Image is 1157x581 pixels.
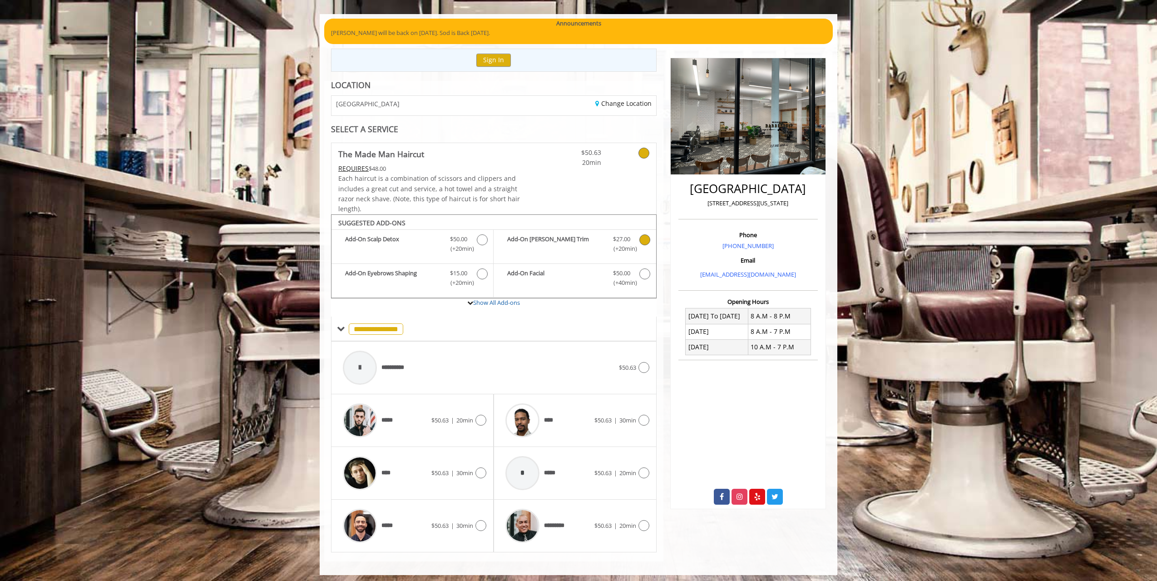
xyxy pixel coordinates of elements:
[507,268,603,288] b: Add-On Facial
[451,469,454,477] span: |
[338,218,405,227] b: SUGGESTED ADD-ONS
[681,257,816,263] h3: Email
[336,100,400,107] span: [GEOGRAPHIC_DATA]
[748,324,811,339] td: 8 A.M - 7 P.M
[619,416,636,424] span: 30min
[681,232,816,238] h3: Phone
[681,199,816,208] p: [STREET_ADDRESS][US_STATE]
[678,298,818,305] h3: Opening Hours
[431,416,449,424] span: $50.63
[700,270,796,278] a: [EMAIL_ADDRESS][DOMAIN_NAME]
[614,469,617,477] span: |
[507,234,603,253] b: Add-On [PERSON_NAME] Trim
[456,469,473,477] span: 30min
[722,242,774,250] a: [PHONE_NUMBER]
[336,234,489,256] label: Add-On Scalp Detox
[345,268,441,288] b: Add-On Eyebrows Shaping
[498,234,651,256] label: Add-On Beard Trim
[608,278,635,288] span: (+40min )
[548,158,601,168] span: 20min
[613,234,630,244] span: $27.00
[338,164,369,173] span: This service needs some Advance to be paid before we block your appointment
[614,521,617,530] span: |
[338,174,520,213] span: Each haircut is a combination of scissors and clippers and includes a great cut and service, a ho...
[456,416,473,424] span: 20min
[450,234,467,244] span: $50.00
[345,234,441,253] b: Add-On Scalp Detox
[450,268,467,278] span: $15.00
[686,308,748,324] td: [DATE] To [DATE]
[473,298,520,307] a: Show All Add-ons
[548,148,601,158] span: $50.63
[331,125,657,134] div: SELECT A SERVICE
[445,244,472,253] span: (+20min )
[456,521,473,530] span: 30min
[594,469,612,477] span: $50.63
[498,268,651,290] label: Add-On Facial
[336,268,489,290] label: Add-On Eyebrows Shaping
[594,416,612,424] span: $50.63
[556,19,601,28] b: Announcements
[686,339,748,355] td: [DATE]
[619,363,636,372] span: $50.63
[748,308,811,324] td: 8 A.M - 8 P.M
[614,416,617,424] span: |
[451,521,454,530] span: |
[476,54,511,67] button: Sign In
[331,79,371,90] b: LOCATION
[431,521,449,530] span: $50.63
[595,99,652,108] a: Change Location
[594,521,612,530] span: $50.63
[338,148,424,160] b: The Made Man Haircut
[445,278,472,288] span: (+20min )
[686,324,748,339] td: [DATE]
[681,182,816,195] h2: [GEOGRAPHIC_DATA]
[619,469,636,477] span: 20min
[451,416,454,424] span: |
[338,164,521,174] div: $48.00
[431,469,449,477] span: $50.63
[613,268,630,278] span: $50.00
[331,214,657,299] div: The Made Man Haircut Add-onS
[331,28,826,38] p: [PERSON_NAME] will be back on [DATE]. Sod is Back [DATE].
[608,244,635,253] span: (+20min )
[619,521,636,530] span: 20min
[748,339,811,355] td: 10 A.M - 7 P.M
